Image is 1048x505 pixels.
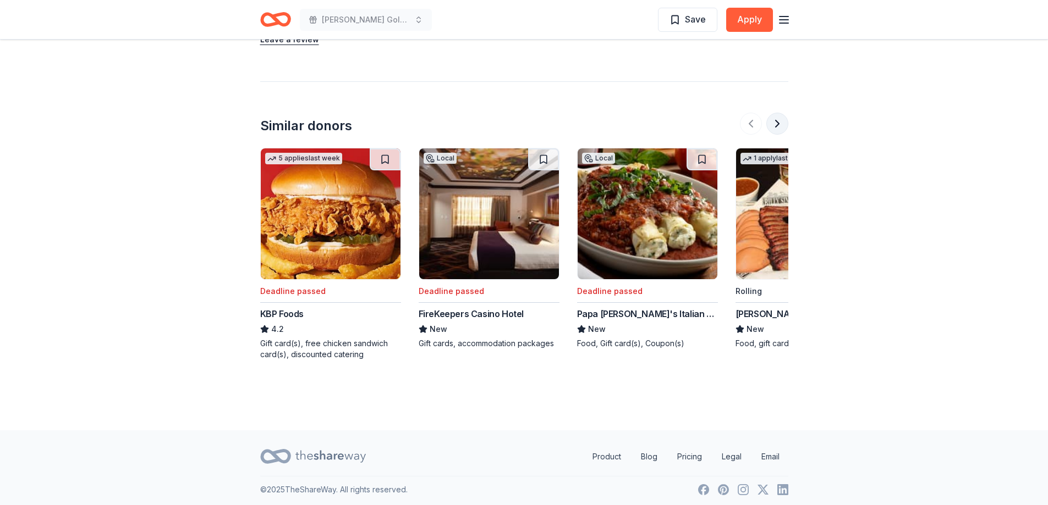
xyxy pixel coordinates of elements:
[584,446,788,468] nav: quick links
[582,153,615,164] div: Local
[260,33,319,46] button: Leave a review
[668,446,711,468] a: Pricing
[260,307,304,320] div: KBP Foods
[271,323,284,336] span: 4.2
[260,338,401,360] div: Gift card(s), free chicken sandwich card(s), discounted catering
[260,285,326,298] div: Deadline passed
[753,446,788,468] a: Email
[322,13,410,26] span: [PERSON_NAME] Golf Outing
[736,148,876,349] a: Image for Billy Sims BBQ1 applylast weekRollingOnline app[PERSON_NAME] BBQNewFood, gift card(s), ...
[577,338,718,349] div: Food, Gift card(s), Coupon(s)
[736,338,876,349] div: Food, gift card(s), merchandise
[713,446,750,468] a: Legal
[577,307,718,320] div: Papa [PERSON_NAME]'s Italian Kitchen
[261,148,400,279] img: Image for KBP Foods
[419,338,559,349] div: Gift cards, accommodation packages
[260,148,401,360] a: Image for KBP Foods5 applieslast weekDeadline passedKBP Foods4.2Gift card(s), free chicken sandwi...
[430,323,447,336] span: New
[260,483,408,496] p: © 2025 TheShareWay. All rights reserved.
[265,153,342,164] div: 5 applies last week
[424,153,457,164] div: Local
[736,148,876,279] img: Image for Billy Sims BBQ
[577,148,718,349] a: Image for Papa Vino's Italian KitchenLocalDeadline passedPapa [PERSON_NAME]'s Italian KitchenNewF...
[658,8,717,32] button: Save
[740,153,810,164] div: 1 apply last week
[419,148,559,279] img: Image for FireKeepers Casino Hotel
[584,446,630,468] a: Product
[419,148,559,349] a: Image for FireKeepers Casino HotelLocalDeadline passedFireKeepers Casino HotelNewGift cards, acco...
[747,323,764,336] span: New
[685,12,706,26] span: Save
[736,285,762,298] div: Rolling
[726,8,773,32] button: Apply
[260,7,291,32] a: Home
[419,307,524,320] div: FireKeepers Casino Hotel
[300,9,432,31] button: [PERSON_NAME] Golf Outing
[588,323,606,336] span: New
[260,117,352,135] div: Similar donors
[419,285,484,298] div: Deadline passed
[736,307,826,320] div: [PERSON_NAME] BBQ
[577,285,643,298] div: Deadline passed
[578,148,717,279] img: Image for Papa Vino's Italian Kitchen
[632,446,666,468] a: Blog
